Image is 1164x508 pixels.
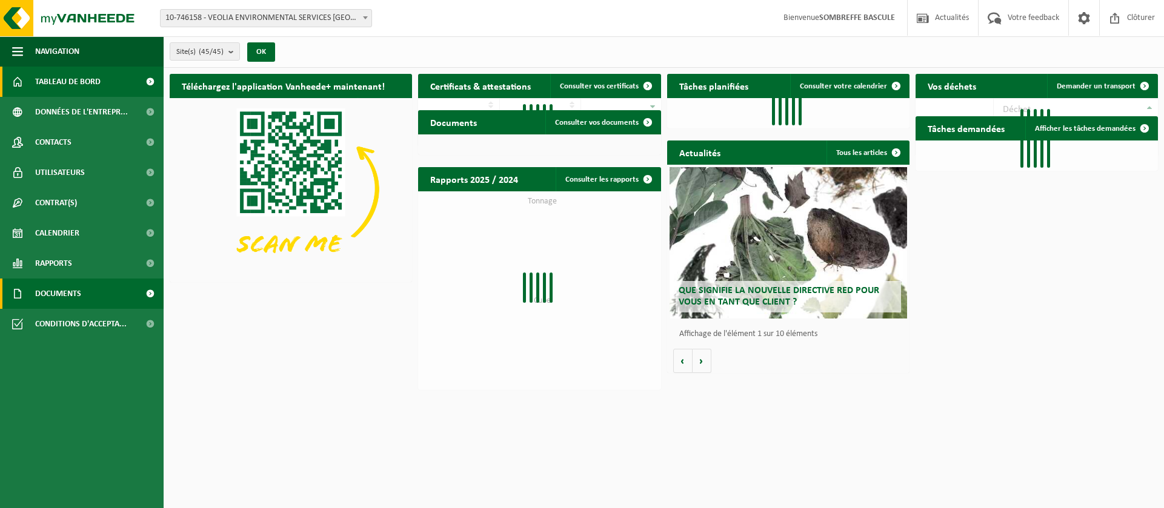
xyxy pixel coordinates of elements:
[667,140,733,164] h2: Actualités
[667,74,760,97] h2: Tâches planifiées
[170,98,412,280] img: Download de VHEPlus App
[545,110,660,134] a: Consulter vos documents
[35,279,81,309] span: Documents
[556,167,660,191] a: Consulter les rapports
[560,82,639,90] span: Consulter vos certificats
[35,36,79,67] span: Navigation
[555,119,639,127] span: Consulter vos documents
[160,9,372,27] span: 10-746158 - VEOLIA ENVIRONMENTAL SERVICES WALLONIE - GRÂCE-HOLLOGNE
[35,188,77,218] span: Contrat(s)
[800,82,887,90] span: Consulter votre calendrier
[693,349,711,373] button: Volgende
[826,140,908,165] a: Tous les articles
[35,218,79,248] span: Calendrier
[418,110,489,134] h2: Documents
[550,74,660,98] a: Consulter vos certificats
[679,286,879,307] span: Que signifie la nouvelle directive RED pour vous en tant que client ?
[790,74,908,98] a: Consulter votre calendrier
[916,74,988,97] h2: Vos déchets
[247,42,275,62] button: OK
[679,330,903,338] p: Affichage de l'élément 1 sur 10 éléments
[35,127,72,157] span: Contacts
[35,157,85,188] span: Utilisateurs
[1035,125,1136,133] span: Afficher les tâches demandées
[35,309,127,339] span: Conditions d'accepta...
[199,48,224,56] count: (45/45)
[170,42,240,61] button: Site(s)(45/45)
[418,167,530,191] h2: Rapports 2025 / 2024
[1047,74,1157,98] a: Demander un transport
[1057,82,1136,90] span: Demander un transport
[418,74,543,97] h2: Certificats & attestations
[176,43,224,61] span: Site(s)
[670,167,907,318] a: Que signifie la nouvelle directive RED pour vous en tant que client ?
[673,349,693,373] button: Vorige
[170,74,397,97] h2: Téléchargez l'application Vanheede+ maintenant!
[819,13,895,22] strong: SOMBREFFE BASCULE
[35,248,72,279] span: Rapports
[35,67,101,97] span: Tableau de bord
[916,116,1017,140] h2: Tâches demandées
[161,10,371,27] span: 10-746158 - VEOLIA ENVIRONMENTAL SERVICES WALLONIE - GRÂCE-HOLLOGNE
[1025,116,1157,140] a: Afficher les tâches demandées
[35,97,128,127] span: Données de l'entrepr...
